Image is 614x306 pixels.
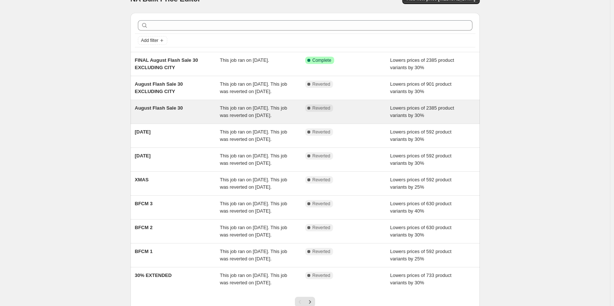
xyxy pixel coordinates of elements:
[135,57,198,70] span: FINAL August Flash Sale 30 EXCLUDING CITY
[313,177,331,183] span: Reverted
[313,81,331,87] span: Reverted
[138,36,167,45] button: Add filter
[390,81,451,94] span: Lowers prices of 901 product variants by 30%
[135,249,153,254] span: BFCM 1
[313,249,331,255] span: Reverted
[220,177,287,190] span: This job ran on [DATE]. This job was reverted on [DATE].
[135,81,183,94] span: August Flash Sale 30 EXCLUDING CITY
[313,273,331,278] span: Reverted
[390,129,451,142] span: Lowers prices of 592 product variants by 30%
[141,38,158,43] span: Add filter
[135,105,183,111] span: August Flash Sale 30
[220,57,269,63] span: This job ran on [DATE].
[220,249,287,261] span: This job ran on [DATE]. This job was reverted on [DATE].
[390,105,454,118] span: Lowers prices of 2385 product variants by 30%
[390,57,454,70] span: Lowers prices of 2385 product variants by 30%
[390,177,451,190] span: Lowers prices of 592 product variants by 25%
[313,129,331,135] span: Reverted
[313,105,331,111] span: Reverted
[135,153,151,159] span: [DATE]
[390,225,451,238] span: Lowers prices of 630 product variants by 30%
[135,273,172,278] span: 30% EXTENDED
[135,177,149,182] span: XMAS
[135,201,153,206] span: BFCM 3
[135,225,153,230] span: BFCM 2
[390,201,451,214] span: Lowers prices of 630 product variants by 40%
[220,81,287,94] span: This job ran on [DATE]. This job was reverted on [DATE].
[313,57,331,63] span: Complete
[220,153,287,166] span: This job ran on [DATE]. This job was reverted on [DATE].
[313,225,331,231] span: Reverted
[135,129,151,135] span: [DATE]
[220,273,287,285] span: This job ran on [DATE]. This job was reverted on [DATE].
[390,273,451,285] span: Lowers prices of 733 product variants by 30%
[390,153,451,166] span: Lowers prices of 592 product variants by 30%
[220,105,287,118] span: This job ran on [DATE]. This job was reverted on [DATE].
[220,201,287,214] span: This job ran on [DATE]. This job was reverted on [DATE].
[220,225,287,238] span: This job ran on [DATE]. This job was reverted on [DATE].
[390,249,451,261] span: Lowers prices of 592 product variants by 25%
[220,129,287,142] span: This job ran on [DATE]. This job was reverted on [DATE].
[313,153,331,159] span: Reverted
[313,201,331,207] span: Reverted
